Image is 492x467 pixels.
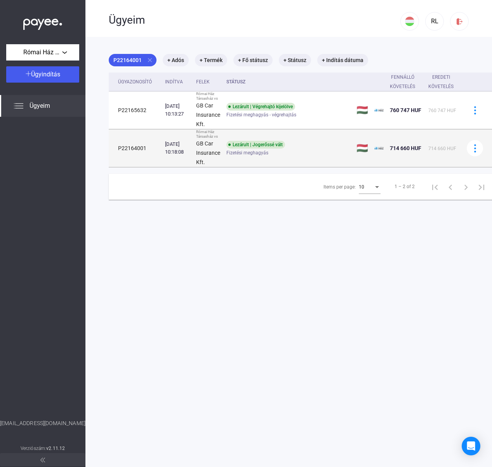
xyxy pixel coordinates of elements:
[471,106,479,114] img: more-blue
[405,17,414,26] img: HU
[443,179,458,194] button: Previous page
[118,77,152,86] div: Ügyazonosító
[46,446,65,451] strong: v2.11.12
[395,182,415,191] div: 1 – 2 of 2
[30,101,50,111] span: Ügyeim
[109,14,400,27] div: Ügyeim
[317,54,368,66] mat-chip: + Indítás dátuma
[226,141,285,149] div: Lezárult | Jogerőssé vált
[428,73,461,91] div: Eredeti követelés
[455,17,464,26] img: logout-red
[40,458,45,462] img: arrow-double-left-grey.svg
[6,66,79,83] button: Ügyindítás
[428,73,454,91] div: Eredeti követelés
[6,44,79,61] button: Római Ház Társasház
[458,179,474,194] button: Next page
[467,102,483,118] button: more-blue
[26,71,31,76] img: plus-white.svg
[390,107,421,113] span: 760 747 HUF
[400,12,419,31] button: HU
[163,54,189,66] mat-chip: + Adós
[467,140,483,156] button: more-blue
[390,73,415,91] div: Fennálló követelés
[146,57,153,64] mat-icon: close
[471,144,479,152] img: more-blue
[23,48,62,57] span: Római Ház Társasház
[165,77,190,86] div: Indítva
[31,71,60,78] span: Ügyindítás
[109,130,162,167] td: P22164001
[353,130,371,167] td: 🇭🇺
[226,148,268,157] span: Fizetési meghagyás
[109,92,162,129] td: P22165632
[374,106,384,115] img: ehaz-mini
[374,144,384,153] img: ehaz-mini
[359,182,381,191] mat-select: Items per page:
[196,92,220,101] div: Római Ház Társasház vs
[390,73,422,91] div: Fennálló követelés
[23,14,62,30] img: white-payee-white-dot.svg
[226,110,296,119] span: Fizetési meghagyás - végrehajtás
[196,102,220,127] strong: GB Car Insurance Kft.
[165,77,183,86] div: Indítva
[226,103,295,111] div: Lezárult | Végrehajtó kijelölve
[14,101,23,111] img: list.svg
[196,130,220,139] div: Római Ház Társasház vs
[165,140,190,156] div: [DATE] 10:18:08
[353,92,371,129] td: 🇭🇺
[323,182,356,192] div: Items per page:
[428,108,456,113] span: 760 747 HUF
[428,146,456,151] span: 714 660 HUF
[474,179,489,194] button: Last page
[223,73,353,92] th: Státusz
[118,77,159,86] div: Ügyazonosító
[462,437,480,455] div: Open Intercom Messenger
[425,12,444,31] button: RL
[196,140,220,165] strong: GB Car Insurance Kft.
[109,54,156,66] mat-chip: P22164001
[428,17,441,26] div: RL
[450,12,469,31] button: logout-red
[196,77,220,86] div: Felek
[359,184,364,190] span: 10
[427,179,443,194] button: First page
[279,54,311,66] mat-chip: + Státusz
[196,77,210,86] div: Felek
[390,145,421,151] span: 714 660 HUF
[195,54,227,66] mat-chip: + Termék
[233,54,273,66] mat-chip: + Fő státusz
[165,102,190,118] div: [DATE] 10:13:27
